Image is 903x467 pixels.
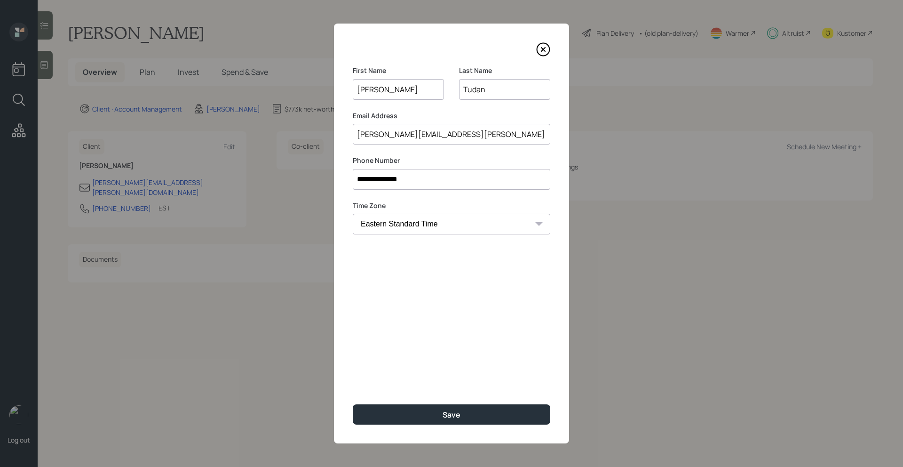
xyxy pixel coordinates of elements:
div: Save [443,410,460,420]
label: First Name [353,66,444,75]
label: Time Zone [353,201,550,210]
label: Phone Number [353,156,550,165]
label: Last Name [459,66,550,75]
button: Save [353,404,550,425]
label: Email Address [353,111,550,121]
